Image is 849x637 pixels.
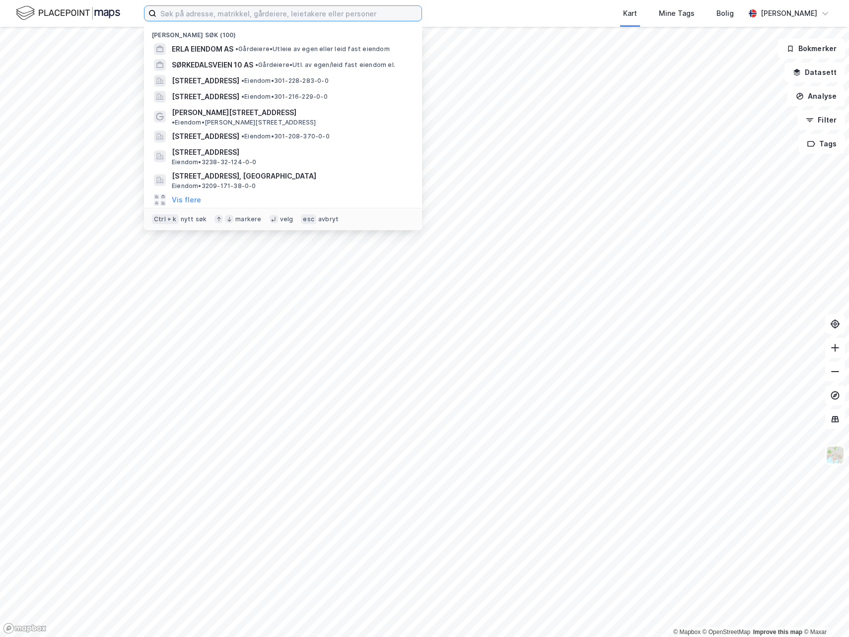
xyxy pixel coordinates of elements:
[156,6,422,21] input: Søk på adresse, matrikkel, gårdeiere, leietakere eller personer
[784,63,845,82] button: Datasett
[241,132,330,140] span: Eiendom • 301-208-370-0-0
[241,77,329,85] span: Eiendom • 301-228-283-0-0
[235,45,390,53] span: Gårdeiere • Utleie av egen eller leid fast eiendom
[716,7,734,19] div: Bolig
[761,7,817,19] div: [PERSON_NAME]
[241,93,244,100] span: •
[172,119,175,126] span: •
[235,215,261,223] div: markere
[301,214,316,224] div: esc
[673,629,701,636] a: Mapbox
[241,77,244,84] span: •
[181,215,207,223] div: nytt søk
[241,93,328,101] span: Eiendom • 301-216-229-0-0
[172,182,256,190] span: Eiendom • 3209-171-38-0-0
[659,7,695,19] div: Mine Tags
[241,132,244,140] span: •
[623,7,637,19] div: Kart
[255,61,258,68] span: •
[172,59,253,71] span: SØRKEDALSVEIEN 10 AS
[172,119,316,127] span: Eiendom • [PERSON_NAME][STREET_ADDRESS]
[172,146,410,158] span: [STREET_ADDRESS]
[280,215,293,223] div: velg
[703,629,751,636] a: OpenStreetMap
[172,130,239,142] span: [STREET_ADDRESS]
[799,134,845,154] button: Tags
[778,39,845,59] button: Bokmerker
[799,589,849,637] div: Kontrollprogram for chat
[172,75,239,87] span: [STREET_ADDRESS]
[172,158,257,166] span: Eiendom • 3238-32-124-0-0
[799,589,849,637] iframe: Chat Widget
[172,170,410,182] span: [STREET_ADDRESS], [GEOGRAPHIC_DATA]
[144,23,422,41] div: [PERSON_NAME] søk (100)
[826,446,845,464] img: Z
[3,623,47,634] a: Mapbox homepage
[787,86,845,106] button: Analyse
[753,629,802,636] a: Improve this map
[797,110,845,130] button: Filter
[172,43,233,55] span: ERLA EIENDOM AS
[255,61,395,69] span: Gårdeiere • Utl. av egen/leid fast eiendom el.
[318,215,339,223] div: avbryt
[235,45,238,53] span: •
[152,214,179,224] div: Ctrl + k
[172,107,296,119] span: [PERSON_NAME][STREET_ADDRESS]
[172,91,239,103] span: [STREET_ADDRESS]
[172,194,201,206] button: Vis flere
[16,4,120,22] img: logo.f888ab2527a4732fd821a326f86c7f29.svg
